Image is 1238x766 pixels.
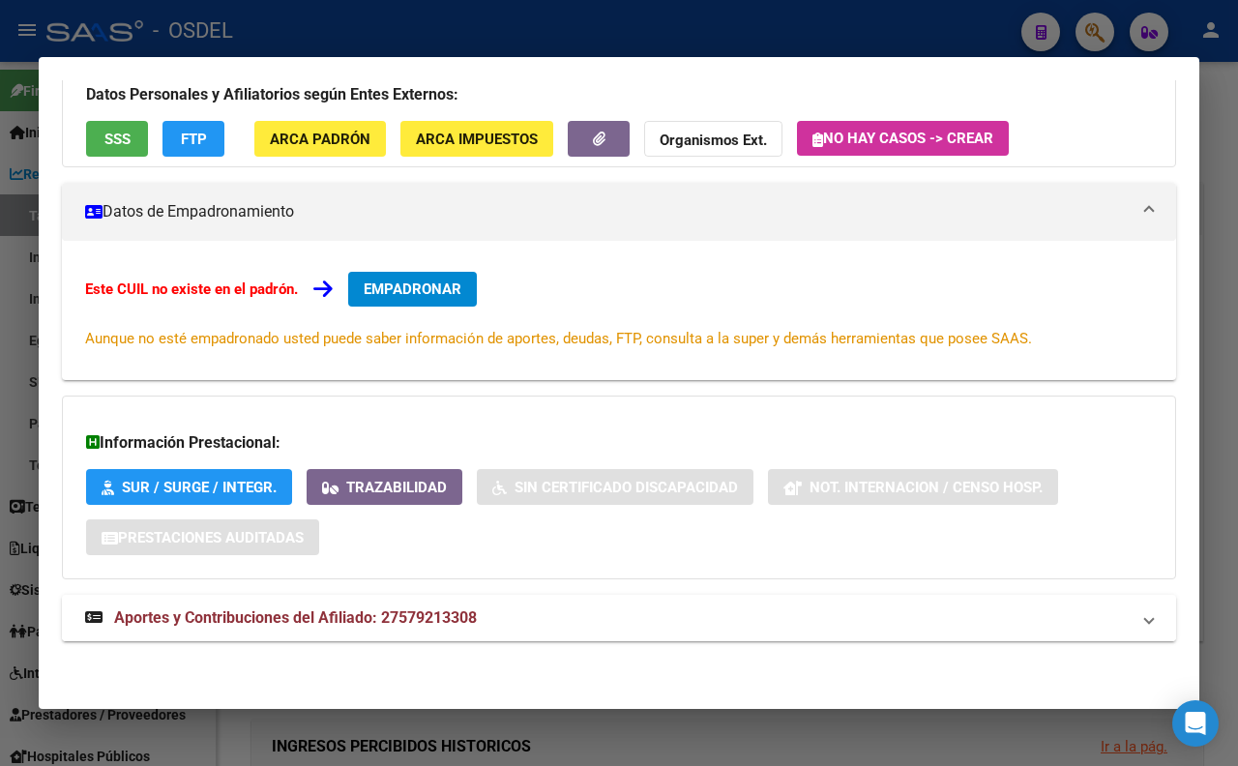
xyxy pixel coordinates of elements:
[346,479,447,496] span: Trazabilidad
[477,469,753,505] button: Sin Certificado Discapacidad
[768,469,1058,505] button: Not. Internacion / Censo Hosp.
[86,83,1152,106] h3: Datos Personales y Afiliatorios según Entes Externos:
[62,241,1176,380] div: Datos de Empadronamiento
[348,272,477,307] button: EMPADRONAR
[86,469,292,505] button: SUR / SURGE / INTEGR.
[810,479,1043,496] span: Not. Internacion / Censo Hosp.
[85,200,1130,223] mat-panel-title: Datos de Empadronamiento
[307,469,462,505] button: Trazabilidad
[85,280,298,298] strong: Este CUIL no existe en el padrón.
[62,595,1176,641] mat-expansion-panel-header: Aportes y Contribuciones del Afiliado: 27579213308
[660,132,767,149] strong: Organismos Ext.
[812,130,993,147] span: No hay casos -> Crear
[416,131,538,148] span: ARCA Impuestos
[114,608,477,627] span: Aportes y Contribuciones del Afiliado: 27579213308
[86,121,148,157] button: SSS
[104,131,131,148] span: SSS
[85,330,1032,347] span: Aunque no esté empadronado usted puede saber información de aportes, deudas, FTP, consulta a la s...
[86,519,319,555] button: Prestaciones Auditadas
[181,131,207,148] span: FTP
[515,479,738,496] span: Sin Certificado Discapacidad
[270,131,370,148] span: ARCA Padrón
[1172,700,1219,747] div: Open Intercom Messenger
[162,121,224,157] button: FTP
[118,529,304,546] span: Prestaciones Auditadas
[400,121,553,157] button: ARCA Impuestos
[86,431,1152,455] h3: Información Prestacional:
[797,121,1009,156] button: No hay casos -> Crear
[254,121,386,157] button: ARCA Padrón
[364,280,461,298] span: EMPADRONAR
[122,479,277,496] span: SUR / SURGE / INTEGR.
[644,121,782,157] button: Organismos Ext.
[62,183,1176,241] mat-expansion-panel-header: Datos de Empadronamiento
